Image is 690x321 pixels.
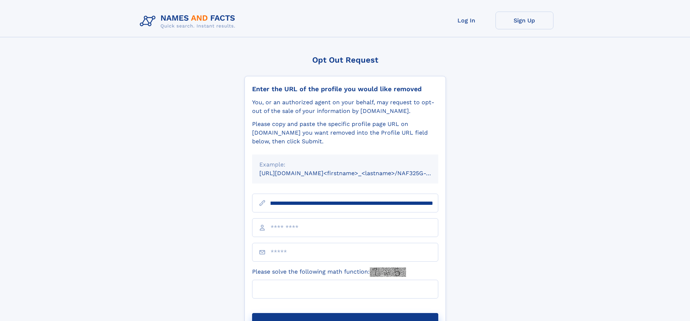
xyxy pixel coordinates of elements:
[244,55,446,64] div: Opt Out Request
[495,12,553,29] a: Sign Up
[252,98,438,115] div: You, or an authorized agent on your behalf, may request to opt-out of the sale of your informatio...
[252,120,438,146] div: Please copy and paste the specific profile page URL on [DOMAIN_NAME] you want removed into the Pr...
[259,170,452,177] small: [URL][DOMAIN_NAME]<firstname>_<lastname>/NAF325G-xxxxxxxx
[252,85,438,93] div: Enter the URL of the profile you would like removed
[438,12,495,29] a: Log In
[259,160,431,169] div: Example:
[137,12,241,31] img: Logo Names and Facts
[252,267,406,277] label: Please solve the following math function:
